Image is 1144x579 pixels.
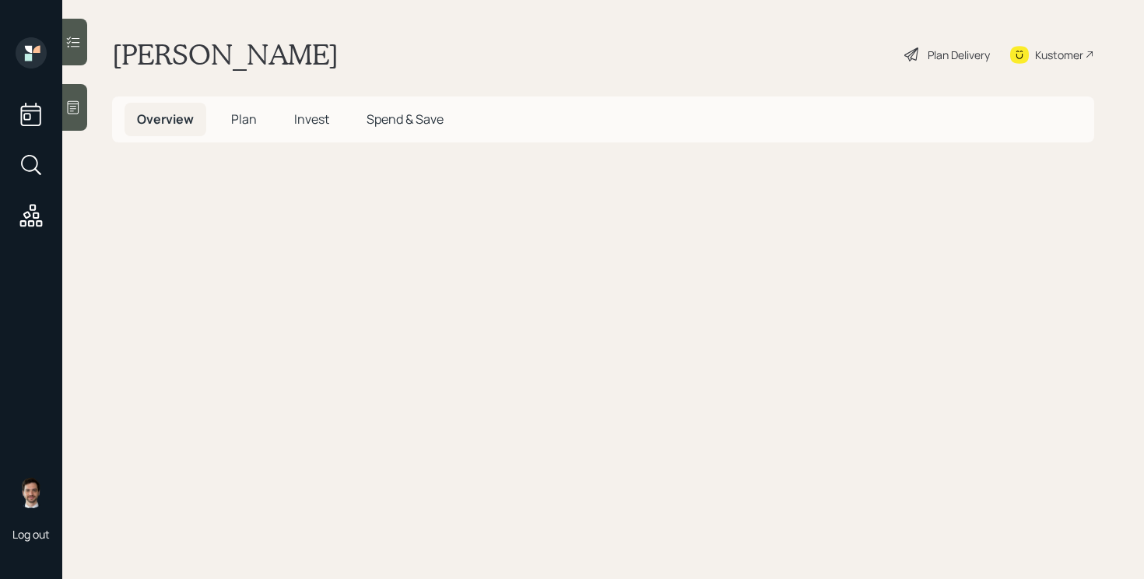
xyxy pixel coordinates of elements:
h1: [PERSON_NAME] [112,37,339,72]
div: Plan Delivery [928,47,990,63]
div: Log out [12,527,50,542]
span: Invest [294,111,329,128]
span: Spend & Save [367,111,444,128]
img: jonah-coleman-headshot.png [16,477,47,508]
span: Plan [231,111,257,128]
span: Overview [137,111,194,128]
div: Kustomer [1035,47,1083,63]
